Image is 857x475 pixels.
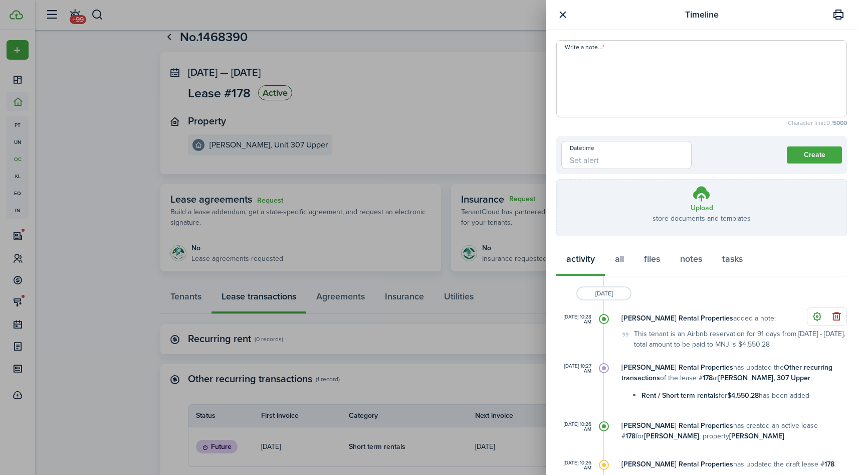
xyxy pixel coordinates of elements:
div: [DATE] 10:27 AM [556,364,591,374]
b: [PERSON_NAME] [729,431,784,441]
span: Timeline [685,8,719,22]
small: Character limit: 0 / [556,120,847,126]
button: Print [830,7,847,24]
div: [DATE] [576,286,631,300]
b: [PERSON_NAME] Rental Properties [621,313,733,324]
b: 5000 [833,118,847,127]
b: [PERSON_NAME] Rental Properties [621,459,733,469]
p: has updated the of the lease # at : [621,362,847,383]
button: Close modal [556,9,569,21]
p: added a note: [621,313,847,324]
li: for has been added [641,390,847,401]
div: [DATE] 10:26 AM [556,460,591,470]
b: Rent / Short term rentals [641,390,719,401]
b: 178 [703,373,713,383]
b: 178 [824,459,834,469]
b: [PERSON_NAME] Rental Properties [621,420,733,431]
b: [PERSON_NAME] Rental Properties [621,362,733,373]
div: [DATE] 10:28 AM [556,314,591,325]
p: has created an active lease # for , property . [621,420,847,441]
button: Delete [829,309,843,324]
h3: Upload [691,203,713,213]
button: tasks [712,246,753,276]
b: 178 [625,431,635,441]
button: files [634,246,670,276]
input: Set alert [561,141,692,169]
b: $4,550.28 [727,390,759,401]
b: [PERSON_NAME] [644,431,699,441]
button: notes [670,246,712,276]
button: Edit [810,309,824,324]
b: [PERSON_NAME], 307 Upper [718,373,810,383]
div: [DATE] 10:26 AM [556,422,591,432]
p: store documents and templates [653,213,751,224]
div: This tenant is an Airbnb reservation for 91 days from [DATE] - [DATE], total amount to be paid to... [621,329,847,350]
p: has updated the draft lease # . [621,459,847,469]
button: all [605,246,634,276]
b: Other recurring transactions [621,362,832,383]
button: Create [787,146,842,164]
